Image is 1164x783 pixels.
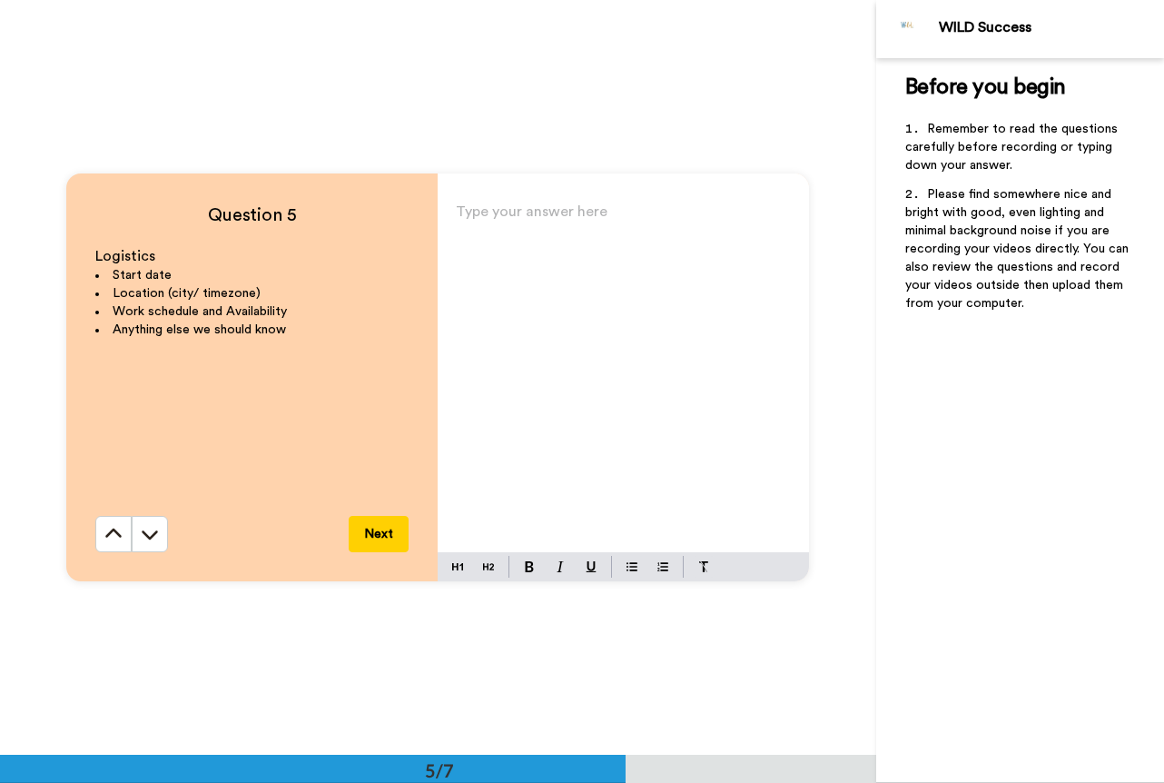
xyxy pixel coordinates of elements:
img: Profile Image [886,7,930,51]
img: bulleted-block.svg [626,560,637,574]
img: clear-format.svg [698,561,709,572]
span: Location (city/ timezone) [113,287,261,300]
img: heading-two-block.svg [483,560,494,574]
span: Please find somewhere nice and bright with good, even lighting and minimal background noise if yo... [905,188,1132,310]
span: Anything else we should know [113,323,286,336]
h4: Question 5 [95,203,409,228]
span: Before you begin [905,76,1066,98]
img: bold-mark.svg [525,561,534,572]
img: heading-one-block.svg [452,560,463,574]
span: Work schedule and Availability [113,305,287,318]
img: italic-mark.svg [557,561,564,572]
span: Remember to read the questions carefully before recording or typing down your answer. [905,123,1121,172]
span: Logistics [95,249,155,263]
span: Start date [113,269,172,282]
img: underline-mark.svg [586,561,597,572]
div: 5/7 [396,758,483,783]
div: WILD Success [939,19,1163,36]
img: numbered-block.svg [657,560,668,574]
button: Next [349,516,409,552]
